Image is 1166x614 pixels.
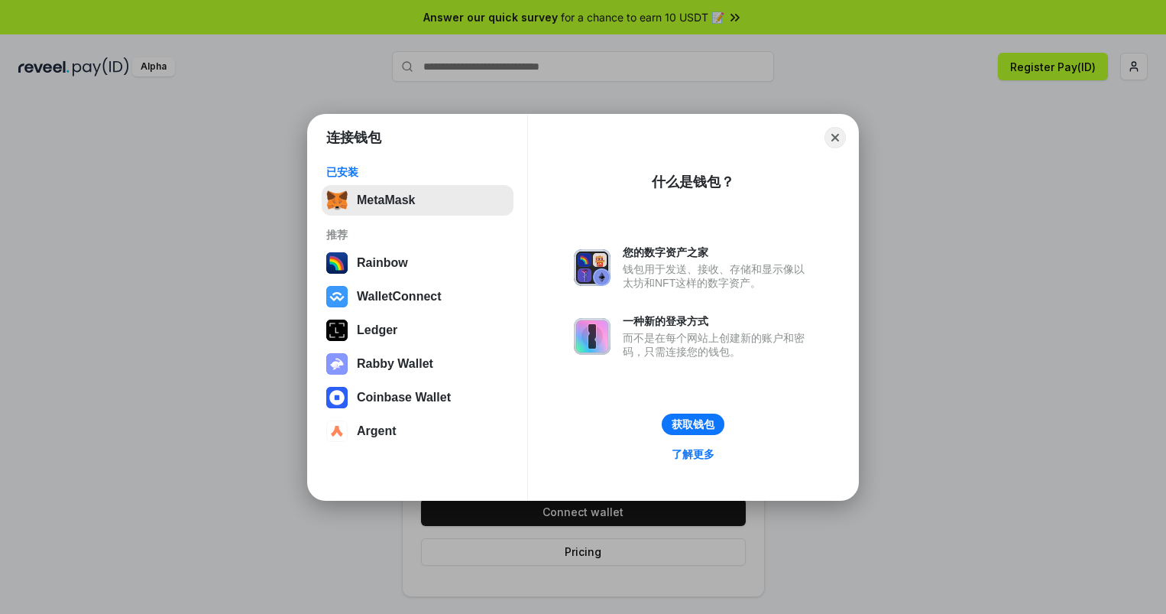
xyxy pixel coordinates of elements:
div: WalletConnect [357,290,442,304]
div: 获取钱包 [672,417,714,431]
div: 钱包用于发送、接收、存储和显示像以太坊和NFT这样的数字资产。 [623,262,812,290]
div: 了解更多 [672,447,714,461]
div: 已安装 [326,165,509,179]
button: WalletConnect [322,281,513,312]
div: Coinbase Wallet [357,391,451,404]
div: Ledger [357,323,397,337]
div: Argent [357,424,397,438]
button: Rabby Wallet [322,349,513,379]
div: 一种新的登录方式 [623,314,812,328]
img: svg+xml,%3Csvg%20width%3D%2228%22%20height%3D%2228%22%20viewBox%3D%220%200%2028%2028%22%20fill%3D... [326,421,348,442]
img: svg+xml,%3Csvg%20xmlns%3D%22http%3A%2F%2Fwww.w3.org%2F2000%2Fsvg%22%20width%3D%2228%22%20height%3... [326,320,348,341]
img: svg+xml,%3Csvg%20width%3D%22120%22%20height%3D%22120%22%20viewBox%3D%220%200%20120%20120%22%20fil... [326,252,348,274]
div: 什么是钱包？ [652,173,734,191]
div: Rabby Wallet [357,357,433,371]
div: MetaMask [357,193,415,207]
button: MetaMask [322,185,513,216]
button: 获取钱包 [662,414,724,435]
div: 而不是在每个网站上创建新的账户和密码，只需连接您的钱包。 [623,331,812,359]
img: svg+xml,%3Csvg%20width%3D%2228%22%20height%3D%2228%22%20viewBox%3D%220%200%2028%2028%22%20fill%3D... [326,387,348,408]
button: Rainbow [322,248,513,278]
img: svg+xml,%3Csvg%20fill%3D%22none%22%20height%3D%2233%22%20viewBox%3D%220%200%2035%2033%22%20width%... [326,190,348,211]
img: svg+xml,%3Csvg%20xmlns%3D%22http%3A%2F%2Fwww.w3.org%2F2000%2Fsvg%22%20fill%3D%22none%22%20viewBox... [326,353,348,375]
button: Coinbase Wallet [322,382,513,413]
button: Ledger [322,315,513,346]
div: Rainbow [357,256,408,270]
div: 您的数字资产之家 [623,245,812,259]
img: svg+xml,%3Csvg%20xmlns%3D%22http%3A%2F%2Fwww.w3.org%2F2000%2Fsvg%22%20fill%3D%22none%22%20viewBox... [574,249,611,286]
h1: 连接钱包 [326,128,381,147]
img: svg+xml,%3Csvg%20width%3D%2228%22%20height%3D%2228%22%20viewBox%3D%220%200%2028%2028%22%20fill%3D... [326,286,348,307]
a: 了解更多 [662,444,724,464]
div: 推荐 [326,228,509,242]
button: Argent [322,416,513,447]
img: svg+xml,%3Csvg%20xmlns%3D%22http%3A%2F%2Fwww.w3.org%2F2000%2Fsvg%22%20fill%3D%22none%22%20viewBox... [574,318,611,355]
button: Close [824,127,846,148]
